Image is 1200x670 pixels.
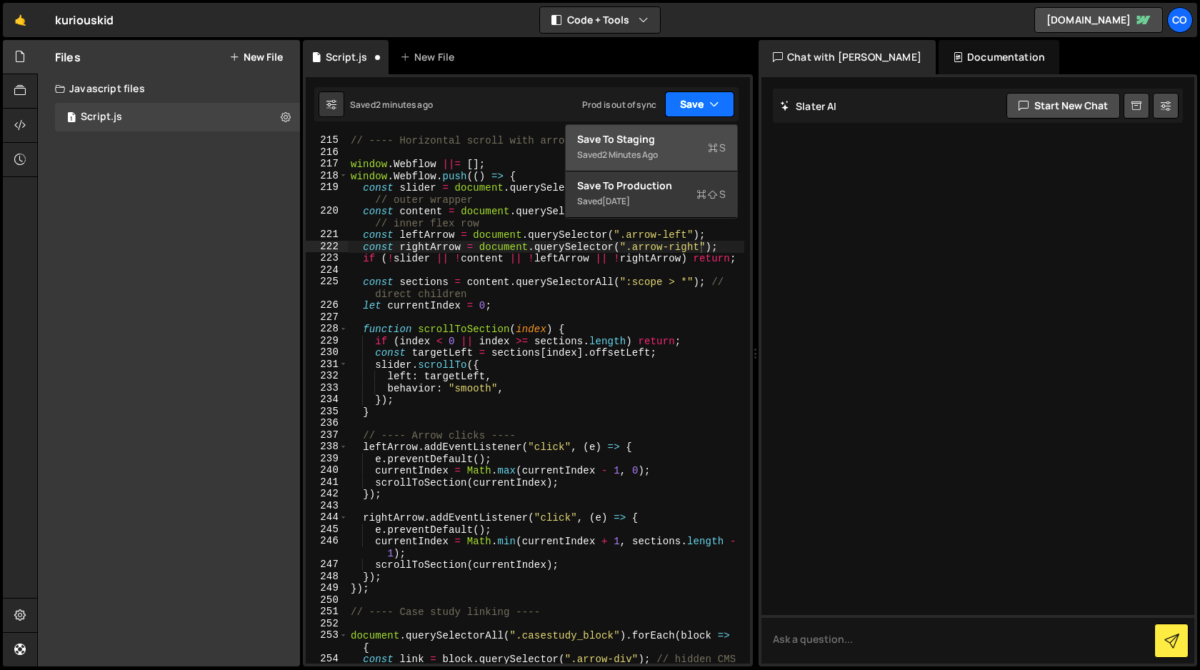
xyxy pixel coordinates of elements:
[306,488,348,500] div: 242
[306,170,348,182] div: 218
[81,111,122,124] div: Script.js
[577,179,726,193] div: Save to Production
[55,49,81,65] h2: Files
[306,382,348,394] div: 233
[708,141,726,155] span: S
[306,629,348,653] div: 253
[38,74,300,103] div: Javascript files
[939,40,1059,74] div: Documentation
[759,40,936,74] div: Chat with [PERSON_NAME]
[306,606,348,618] div: 251
[306,524,348,536] div: 245
[306,511,348,524] div: 244
[602,149,658,161] div: 2 minutes ago
[306,500,348,512] div: 243
[566,171,737,218] button: Save to ProductionS Saved[DATE]
[306,252,348,264] div: 223
[306,476,348,489] div: 241
[780,99,837,113] h2: Slater AI
[306,276,348,299] div: 225
[306,582,348,594] div: 249
[577,146,726,164] div: Saved
[1167,7,1193,33] a: Co
[306,264,348,276] div: 224
[306,535,348,559] div: 246
[3,3,38,37] a: 🤙
[602,195,630,207] div: [DATE]
[306,417,348,429] div: 236
[306,559,348,571] div: 247
[306,241,348,253] div: 222
[229,51,283,63] button: New File
[665,91,734,117] button: Save
[306,158,348,170] div: 217
[306,335,348,347] div: 229
[306,429,348,441] div: 237
[306,181,348,205] div: 219
[577,193,726,210] div: Saved
[540,7,660,33] button: Code + Tools
[376,99,433,111] div: 2 minutes ago
[306,618,348,630] div: 252
[306,346,348,359] div: 230
[1034,7,1163,33] a: [DOMAIN_NAME]
[55,11,114,29] div: kuriouskid
[306,311,348,324] div: 227
[306,205,348,229] div: 220
[306,229,348,241] div: 221
[306,370,348,382] div: 232
[566,125,737,171] button: Save to StagingS Saved2 minutes ago
[306,134,348,146] div: 215
[306,394,348,406] div: 234
[577,132,726,146] div: Save to Staging
[326,50,367,64] div: Script.js
[350,99,433,111] div: Saved
[400,50,460,64] div: New File
[306,594,348,606] div: 250
[696,187,726,201] span: S
[306,359,348,371] div: 231
[306,323,348,335] div: 228
[67,113,76,124] span: 1
[306,146,348,159] div: 216
[1006,93,1120,119] button: Start new chat
[306,406,348,418] div: 235
[582,99,656,111] div: Prod is out of sync
[306,464,348,476] div: 240
[306,299,348,311] div: 226
[306,441,348,453] div: 238
[55,103,300,131] div: 16633/45317.js
[306,453,348,465] div: 239
[306,571,348,583] div: 248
